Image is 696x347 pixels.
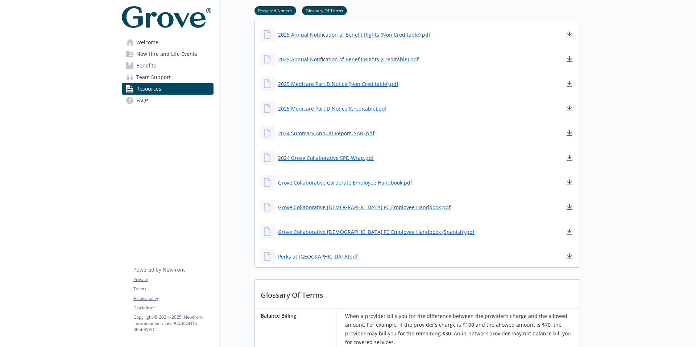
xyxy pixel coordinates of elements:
a: Required Notices [254,7,296,14]
a: download document [565,227,574,236]
a: 2024 Summary Annual Report (SAR).pdf [278,129,374,137]
a: Resources [122,83,214,95]
a: download document [565,203,574,211]
p: Copyright © 2024 - 2025 , Newfront Insurance Services, ALL RIGHTS RESERVED [133,314,213,332]
a: Benefits [122,60,214,71]
a: 2025 Medicare Part D Notice (Non Creditable).pdf [278,80,398,88]
span: Benefits [136,60,156,71]
a: 2025 Annual Notification of Benefit Rights (Creditable).pdf [278,55,419,63]
a: New Hire and Life Events [122,48,214,60]
span: Resources [136,83,161,95]
a: Perks at [GEOGRAPHIC_DATA]pdf [278,253,358,260]
a: Welcome [122,37,214,48]
a: Grove Collaborative [DEMOGRAPHIC_DATA] FC Employee Handbook (Spanish).pdf [278,228,475,236]
a: 2025 Medicare Part D Notice (Creditable).pdf [278,105,387,112]
a: download document [565,178,574,187]
a: download document [565,30,574,39]
a: download document [565,55,574,63]
a: download document [565,153,574,162]
span: Welcome [136,37,158,48]
a: 2025 Annual Notification of Benefit Rights (Non Creditable).pdf [278,31,430,38]
a: Team Support [122,71,214,83]
a: Grove Collaborative [DEMOGRAPHIC_DATA] FC Employee Handbook.pdf [278,203,451,211]
a: download document [565,104,574,113]
p: Glossary Of Terms [255,280,580,306]
a: download document [565,79,574,88]
span: Team Support [136,71,171,83]
a: download document [565,252,574,261]
a: Accessibility [133,295,213,302]
a: Glossary Of Terms [302,7,347,14]
a: 2024 Grove Collaborative SPD Wrap.pdf [278,154,374,162]
a: Terms [133,286,213,292]
p: Balance Billing [261,312,333,319]
a: Disclaimer [133,305,213,311]
span: FAQs [136,95,149,106]
a: FAQs [122,95,214,106]
a: Privacy [133,276,213,283]
a: download document [565,129,574,137]
a: Grove Collaborative Corporate Employee Handbook.pdf [278,179,412,186]
p: When a provider bills you for the difference between the provider’s charge and the allowed amount... [345,312,577,347]
span: New Hire and Life Events [136,48,197,60]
